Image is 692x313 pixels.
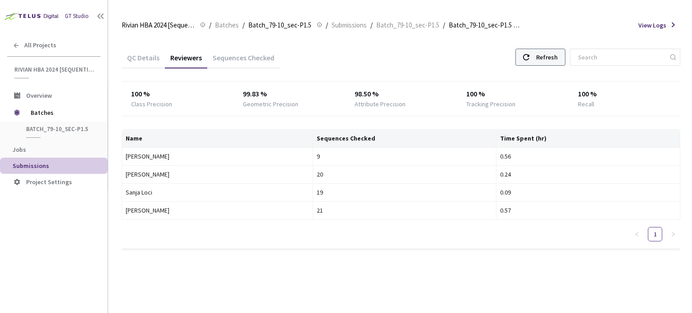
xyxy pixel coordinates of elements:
[666,227,680,241] li: Next Page
[131,89,224,100] div: 100 %
[122,130,313,148] th: Name
[31,104,92,122] span: Batches
[13,162,49,170] span: Submissions
[330,20,369,30] a: Submissions
[466,100,515,109] div: Tracking Precision
[313,130,497,148] th: Sequences Checked
[209,20,211,31] li: /
[213,20,241,30] a: Batches
[376,20,439,31] span: Batch_79-10_sec-P1.5
[443,20,445,31] li: /
[126,169,309,179] div: [PERSON_NAME]
[500,187,676,197] div: 0.09
[126,205,309,215] div: [PERSON_NAME]
[355,100,405,109] div: Attribute Precision
[449,20,522,31] span: Batch_79-10_sec-P1.5 QC - [DATE]
[573,49,669,65] input: Search
[317,151,493,161] div: 9
[26,178,72,186] span: Project Settings
[670,231,676,237] span: right
[317,205,493,215] div: 21
[65,12,89,21] div: GT Studio
[243,89,336,100] div: 99.83 %
[326,20,328,31] li: /
[26,125,93,133] span: Batch_79-10_sec-P1.5
[24,41,56,49] span: All Projects
[165,53,207,68] div: Reviewers
[13,145,26,154] span: Jobs
[370,20,373,31] li: /
[317,169,493,179] div: 20
[630,227,644,241] button: left
[355,89,448,100] div: 98.50 %
[500,169,676,179] div: 0.24
[126,151,309,161] div: [PERSON_NAME]
[578,89,671,100] div: 100 %
[248,20,311,31] span: Batch_79-10_sec-P1.5
[332,20,367,31] span: Submissions
[215,20,239,31] span: Batches
[500,151,676,161] div: 0.56
[638,21,666,30] span: View Logs
[242,20,245,31] li: /
[26,91,52,100] span: Overview
[374,20,441,30] a: Batch_79-10_sec-P1.5
[630,227,644,241] li: Previous Page
[536,49,558,65] div: Refresh
[243,100,298,109] div: Geometric Precision
[126,187,309,197] div: Sanja Loci
[466,89,560,100] div: 100 %
[131,100,172,109] div: Class Precision
[317,187,493,197] div: 19
[578,100,594,109] div: Recall
[648,227,662,241] a: 1
[666,227,680,241] button: right
[207,53,280,68] div: Sequences Checked
[634,231,640,237] span: left
[500,205,676,215] div: 0.57
[122,20,195,31] span: Rivian HBA 2024 [Sequential]
[14,66,95,73] span: Rivian HBA 2024 [Sequential]
[496,130,680,148] th: Time Spent (hr)
[122,53,165,68] div: QC Details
